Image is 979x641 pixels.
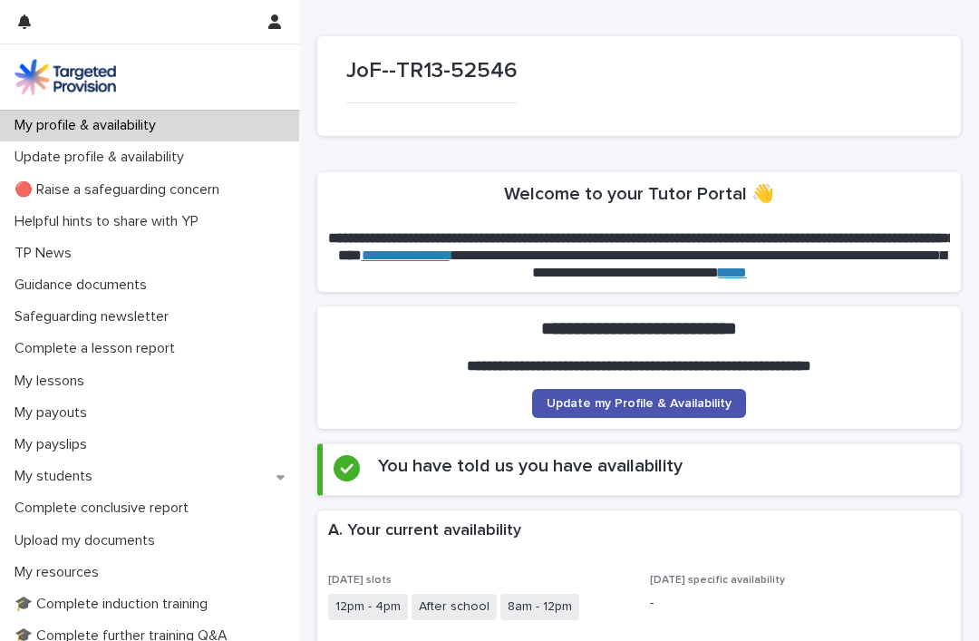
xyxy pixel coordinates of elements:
p: My students [7,468,107,485]
p: My resources [7,564,113,581]
span: 8am - 12pm [500,594,579,620]
p: - [650,594,950,613]
span: 12pm - 4pm [328,594,408,620]
p: Complete a lesson report [7,340,189,357]
img: M5nRWzHhSzIhMunXDL62 [15,59,116,95]
a: Update my Profile & Availability [532,389,746,418]
p: My profile & availability [7,117,170,134]
h2: Welcome to your Tutor Portal 👋 [504,183,774,205]
p: My payouts [7,404,102,422]
p: 🔴 Raise a safeguarding concern [7,181,234,199]
p: Upload my documents [7,532,170,549]
h2: A. Your current availability [328,521,521,541]
span: [DATE] slots [328,575,392,586]
p: Update profile & availability [7,149,199,166]
p: Helpful hints to share with YP [7,213,213,230]
p: TP News [7,245,86,262]
p: Complete conclusive report [7,500,203,517]
p: My lessons [7,373,99,390]
span: After school [412,594,497,620]
p: 🎓 Complete induction training [7,596,222,613]
p: Safeguarding newsletter [7,308,183,325]
p: My payslips [7,436,102,453]
p: Guidance documents [7,277,161,294]
p: JoF--TR13-52546 [346,58,518,84]
span: [DATE] specific availability [650,575,785,586]
h2: You have told us you have availability [378,455,683,477]
span: Update my Profile & Availability [547,397,732,410]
